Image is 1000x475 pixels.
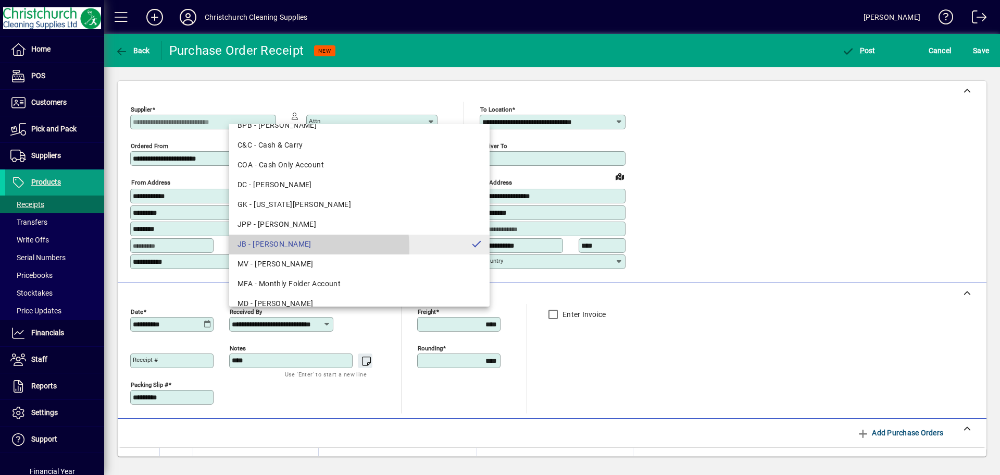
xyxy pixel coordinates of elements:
[318,47,331,54] span: NEW
[853,423,947,442] button: Add Purchase Orders
[864,9,920,26] div: [PERSON_NAME]
[205,9,307,26] div: Christchurch Cleaning Supplies
[5,400,104,426] a: Settings
[131,381,168,388] mat-label: Packing Slip #
[131,142,168,150] mat-label: Ordered from
[230,344,246,351] mat-label: Notes
[482,455,512,466] span: Ordered By
[639,455,973,466] div: Freight (excl GST)
[418,344,443,351] mat-label: Rounding
[5,284,104,302] a: Stocktakes
[860,46,865,55] span: P
[5,116,104,142] a: Pick and Pack
[560,309,606,320] label: Enter Invoice
[480,142,507,150] mat-label: Deliver To
[5,320,104,346] a: Financials
[133,356,158,363] mat-label: Receipt #
[31,435,57,443] span: Support
[5,249,104,266] a: Serial Numbers
[5,213,104,231] a: Transfers
[171,8,205,27] button: Profile
[611,168,628,185] a: View on map
[198,455,207,466] span: PO
[31,125,77,133] span: Pick and Pack
[10,307,61,315] span: Price Updates
[926,41,954,60] button: Cancel
[5,266,104,284] a: Pricebooks
[165,455,178,466] span: Date
[5,427,104,453] a: Support
[5,231,104,249] a: Write Offs
[5,63,104,89] a: POS
[839,41,878,60] button: Post
[198,455,313,466] div: PO
[639,455,688,466] span: Freight (excl GST)
[970,41,992,60] button: Save
[113,41,153,60] button: Back
[931,2,954,36] a: Knowledge Base
[418,308,436,315] mat-label: Freight
[230,308,262,315] mat-label: Received by
[973,42,989,59] span: ave
[309,173,327,180] mat-label: Mobile
[104,41,161,60] app-page-header-button: Back
[31,382,57,390] span: Reports
[131,308,143,315] mat-label: Date
[842,46,876,55] span: ost
[5,196,104,213] a: Receipts
[964,2,987,36] a: Logout
[31,45,51,53] span: Home
[5,90,104,116] a: Customers
[929,42,952,59] span: Cancel
[480,106,512,113] mat-label: To location
[5,347,104,373] a: Staff
[10,218,47,226] span: Transfers
[309,117,320,125] mat-label: Attn
[31,151,61,160] span: Suppliers
[31,328,64,337] span: Financials
[131,106,152,113] mat-label: Supplier
[169,42,304,59] div: Purchase Order Receipt
[5,373,104,399] a: Reports
[31,178,61,186] span: Products
[10,200,44,209] span: Receipts
[31,408,58,417] span: Settings
[10,271,53,279] span: Pricebooks
[31,355,47,363] span: Staff
[10,253,66,262] span: Serial Numbers
[138,8,171,27] button: Add
[262,168,279,185] a: View on map
[285,368,367,380] mat-hint: Use 'Enter' to start a new line
[10,289,53,297] span: Stocktakes
[482,455,628,466] div: Ordered By
[385,455,410,466] span: Location
[31,71,45,80] span: POS
[973,46,977,55] span: S
[165,455,187,466] div: Date
[5,36,104,63] a: Home
[5,302,104,320] a: Price Updates
[115,46,150,55] span: Back
[5,143,104,169] a: Suppliers
[31,98,67,106] span: Customers
[482,257,503,264] mat-label: Country
[10,236,49,244] span: Write Offs
[857,424,943,441] span: Add Purchase Orders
